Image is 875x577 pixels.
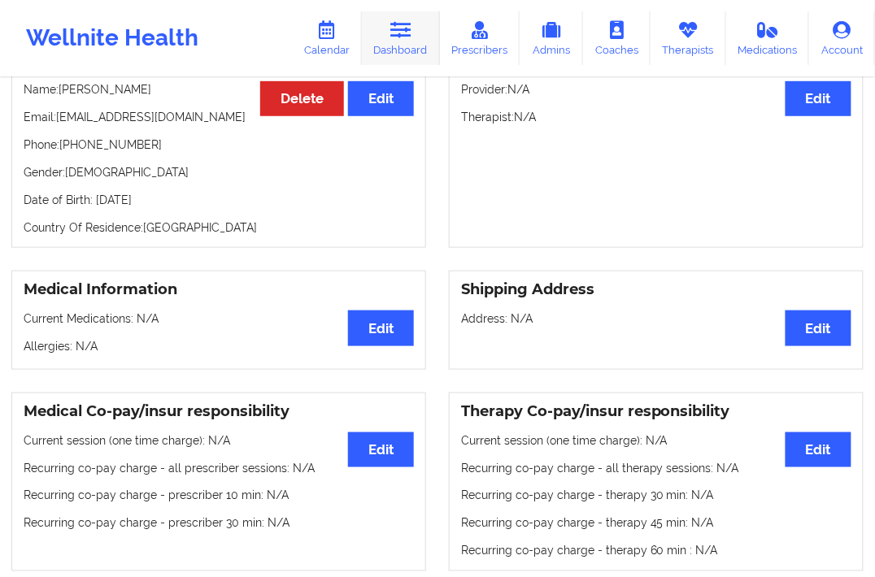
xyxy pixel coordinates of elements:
[786,81,851,116] button: Edit
[24,192,414,208] p: Date of Birth: [DATE]
[651,11,726,65] a: Therapists
[440,11,520,65] a: Prescribers
[461,81,851,98] p: Provider: N/A
[461,515,851,531] p: Recurring co-pay charge - therapy 45 min : N/A
[520,11,583,65] a: Admins
[461,402,851,421] h3: Therapy Co-pay/insur responsibility
[461,543,851,559] p: Recurring co-pay charge - therapy 60 min : N/A
[461,460,851,476] p: Recurring co-pay charge - all therapy sessions : N/A
[809,11,875,65] a: Account
[24,81,414,98] p: Name: [PERSON_NAME]
[726,11,810,65] a: Medications
[24,515,414,531] p: Recurring co-pay charge - prescriber 30 min : N/A
[24,460,414,476] p: Recurring co-pay charge - all prescriber sessions : N/A
[24,280,414,299] h3: Medical Information
[786,432,851,467] button: Edit
[461,488,851,504] p: Recurring co-pay charge - therapy 30 min : N/A
[583,11,651,65] a: Coaches
[348,81,414,116] button: Edit
[461,280,851,299] h3: Shipping Address
[292,11,362,65] a: Calendar
[24,219,414,236] p: Country Of Residence: [GEOGRAPHIC_DATA]
[24,109,414,125] p: Email: [EMAIL_ADDRESS][DOMAIN_NAME]
[786,310,851,345] button: Edit
[348,310,414,345] button: Edit
[461,432,851,449] p: Current session (one time charge): N/A
[24,164,414,180] p: Gender: [DEMOGRAPHIC_DATA]
[24,137,414,153] p: Phone: [PHONE_NUMBER]
[24,310,414,327] p: Current Medications: N/A
[348,432,414,467] button: Edit
[461,109,851,125] p: Therapist: N/A
[260,81,344,116] button: Delete
[362,11,440,65] a: Dashboard
[461,310,851,327] p: Address: N/A
[24,338,414,354] p: Allergies: N/A
[24,488,414,504] p: Recurring co-pay charge - prescriber 10 min : N/A
[24,402,414,421] h3: Medical Co-pay/insur responsibility
[24,432,414,449] p: Current session (one time charge): N/A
